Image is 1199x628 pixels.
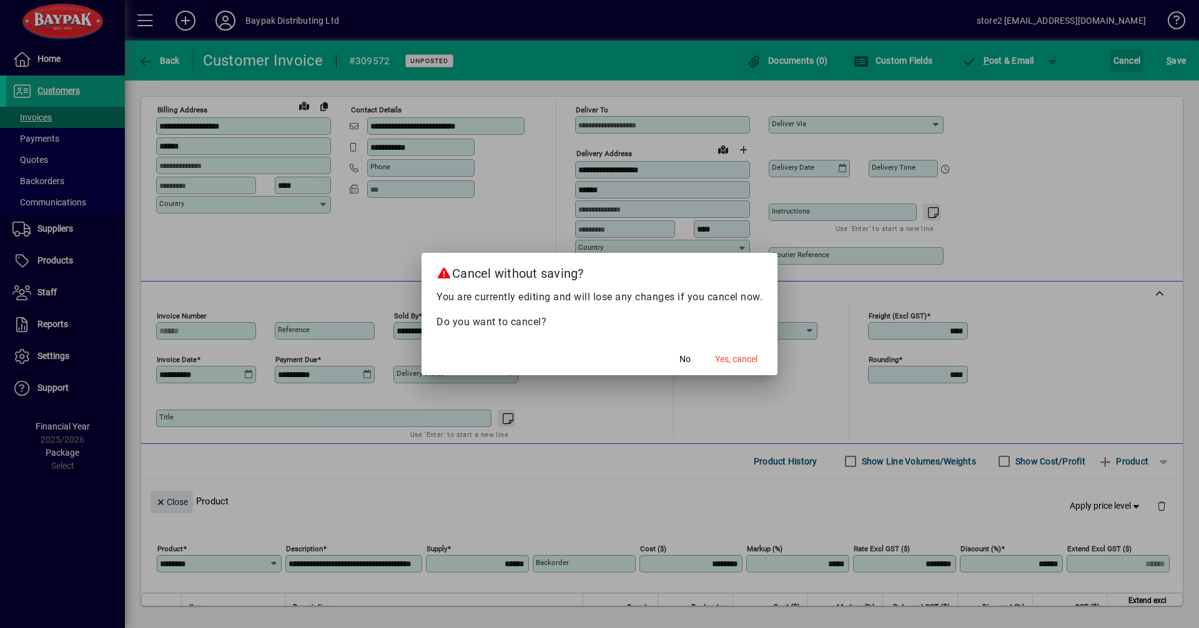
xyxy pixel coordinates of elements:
button: Yes, cancel [710,348,762,370]
h2: Cancel without saving? [422,253,777,289]
span: No [679,353,691,366]
p: You are currently editing and will lose any changes if you cancel now. [437,290,762,305]
button: No [665,348,705,370]
p: Do you want to cancel? [437,315,762,330]
span: Yes, cancel [715,353,757,366]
